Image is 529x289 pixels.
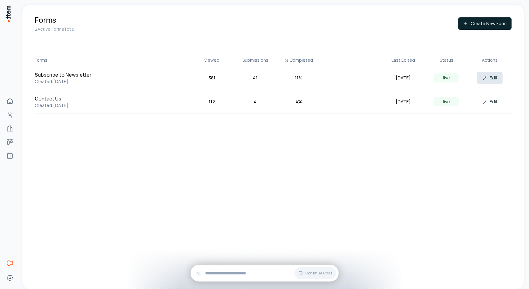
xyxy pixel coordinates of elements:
a: Companies [4,122,16,135]
p: Created: [DATE] [35,102,129,109]
div: live [434,97,459,106]
div: 4 [234,98,277,105]
button: Create New Form [458,17,512,30]
div: 41 [234,74,277,81]
div: Status [425,57,468,63]
div: Viewed [190,57,234,63]
div: 381 [190,74,234,81]
p: Created: [DATE] [35,78,129,85]
div: Submissions [234,57,277,63]
button: Edit [477,96,503,108]
h5: Subscribe to Newsletter [35,71,129,78]
div: Actions [468,57,512,63]
a: People [4,109,16,121]
div: Forms [35,57,129,63]
div: 11 % [277,74,320,81]
h1: Forms [35,15,75,25]
a: Agents [4,149,16,162]
button: Edit [477,72,503,84]
div: Last Edited [381,57,425,63]
h5: Contact Us [35,95,129,102]
button: Continue Chat [294,267,336,279]
a: Forms [4,257,16,269]
span: Continue Chat [306,271,333,276]
a: Home [4,95,16,107]
div: live [434,73,459,82]
div: Continue Chat [191,265,339,282]
a: Deals [4,136,16,148]
div: [DATE] [381,98,425,105]
a: Settings [4,272,16,284]
div: [DATE] [381,74,425,81]
div: 4 % [277,98,320,105]
img: Item Brain Logo [5,5,11,23]
div: % Completed [277,57,320,63]
div: 112 [190,98,234,105]
p: 2 Active Forms Total [35,26,75,32]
